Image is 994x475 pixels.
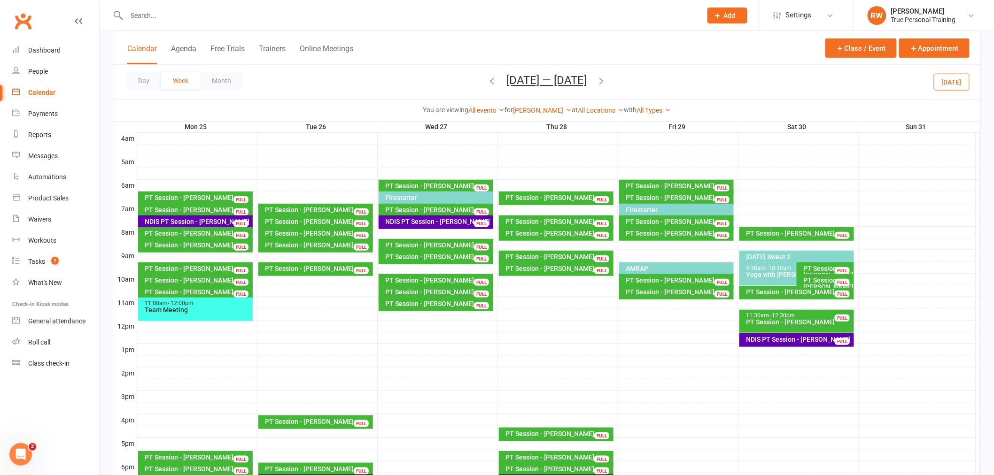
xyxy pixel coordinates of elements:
[145,207,251,213] div: PT Session - [PERSON_NAME]
[233,456,248,463] div: FULL
[803,265,852,278] div: PT Session - [PERSON_NAME]
[113,226,137,238] th: 8am
[385,289,492,295] div: PT Session - [PERSON_NAME]
[12,272,99,293] a: What's New
[497,121,618,133] th: Thu 28
[626,194,732,201] div: PT Session - [PERSON_NAME]
[233,467,248,475] div: FULL
[505,230,612,237] div: PT Session - [PERSON_NAME]
[145,265,251,272] div: PT Session - [PERSON_NAME]
[12,311,99,332] a: General attendance kiosk mode
[12,124,99,146] a: Reports
[233,220,248,227] div: FULL
[233,208,248,215] div: FULL
[626,230,732,237] div: PT Session - [PERSON_NAME]
[113,344,137,355] th: 1pm
[868,6,886,25] div: RW
[11,9,35,33] a: Clubworx
[714,291,730,298] div: FULL
[474,279,489,286] div: FULL
[786,5,812,26] span: Settings
[265,466,372,472] div: PT Session - [PERSON_NAME]
[934,73,970,90] button: [DATE]
[257,121,377,133] th: Tue 26
[507,74,587,87] button: [DATE] — [DATE]
[423,106,468,114] strong: You are viewing
[12,230,99,251] a: Workouts
[505,218,612,225] div: PT Session - [PERSON_NAME]
[626,265,732,272] div: AMRAP
[899,38,970,58] button: Appointment
[233,279,248,286] div: FULL
[891,15,956,24] div: True Personal Training
[474,302,489,309] div: FULL
[145,466,251,472] div: PT Session - [PERSON_NAME]
[714,220,730,227] div: FULL
[746,313,853,319] div: 11:30am
[474,184,489,192] div: FULL
[858,121,976,133] th: Sun 31
[145,306,251,313] div: Team Meeting
[714,232,730,239] div: FULL
[233,232,248,239] div: FULL
[127,44,157,64] button: Calendar
[803,277,852,290] div: PT Session - [PERSON_NAME]
[468,107,505,114] a: All events
[265,418,372,425] div: PT Session - [PERSON_NAME]
[835,338,850,345] div: FULL
[505,430,612,437] div: PT Session - [PERSON_NAME]
[265,207,372,213] div: PT Session - [PERSON_NAME]
[835,314,850,322] div: FULL
[28,131,51,138] div: Reports
[354,232,369,239] div: FULL
[12,61,99,82] a: People
[113,320,137,332] th: 12pm
[145,194,251,201] div: PT Session - [PERSON_NAME]
[113,179,137,191] th: 6am
[354,420,369,427] div: FULL
[746,265,843,271] div: 9:30am
[474,244,489,251] div: FULL
[210,44,245,64] button: Free Trials
[594,467,609,475] div: FULL
[594,255,609,262] div: FULL
[385,218,492,225] div: NDIS PT Session - [PERSON_NAME]
[124,9,695,22] input: Search...
[618,121,738,133] th: Fri 29
[113,132,137,144] th: 4am
[385,277,492,283] div: PT Session - [PERSON_NAME]
[626,289,732,295] div: PT Session - [PERSON_NAME]
[746,336,853,343] div: NDIS PT Session - [PERSON_NAME]
[12,188,99,209] a: Product Sales
[385,300,492,307] div: PT Session - [PERSON_NAME]
[354,208,369,215] div: FULL
[145,289,251,295] div: PT Session - [PERSON_NAME]
[28,317,85,325] div: General attendance
[835,291,850,298] div: FULL
[265,218,372,225] div: PT Session - [PERSON_NAME]
[738,121,858,133] th: Sat 30
[113,437,137,449] th: 5pm
[51,257,59,265] span: 7
[145,242,251,248] div: PT Session - [PERSON_NAME]
[12,82,99,103] a: Calendar
[113,391,137,402] th: 3pm
[28,215,51,223] div: Waivers
[746,319,853,325] div: PT Session - [PERSON_NAME]
[594,196,609,203] div: FULL
[724,12,736,19] span: Add
[300,44,353,64] button: Online Meetings
[12,353,99,374] a: Class kiosk mode
[28,173,66,181] div: Automations
[28,360,70,367] div: Class check-in
[474,255,489,262] div: FULL
[233,196,248,203] div: FULL
[354,267,369,274] div: FULL
[126,72,161,89] button: Day
[113,273,137,285] th: 10am
[385,194,492,201] div: Firestarter
[594,232,609,239] div: FULL
[354,244,369,251] div: FULL
[113,367,137,379] th: 2pm
[12,40,99,61] a: Dashboard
